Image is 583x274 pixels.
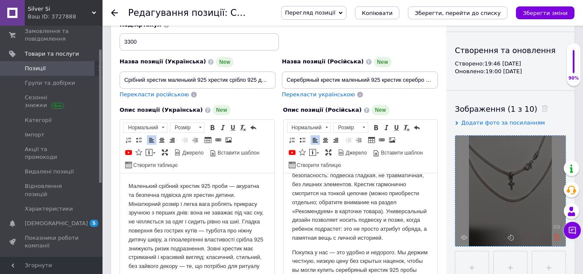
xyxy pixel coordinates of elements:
a: Видалити форматування [238,123,248,132]
span: Опис позиції (Російська) [283,107,362,113]
span: Назва позиції (Українська) [120,58,206,65]
div: 90% [567,75,580,81]
h1: Редагування позиції: Срібний хрестик маленький 925 хрестик срібло 925 для хрестин дитини [128,8,576,18]
span: Джерело [181,149,204,157]
a: Зображення [224,135,233,145]
a: По правому краю [331,135,340,145]
span: Акції та промокоди [25,146,79,161]
span: Розмір [334,123,360,132]
a: Вставити шаблон [372,148,424,157]
p: Покупка у нас — это удобно и недорого. Мы держим честную, низкую цену без скрытых наценок, чтобы ... [9,75,146,155]
span: Категорії [25,116,52,124]
a: Нормальний [123,122,167,133]
span: New [216,57,234,67]
a: По лівому краю [147,135,156,145]
a: Видалити форматування [402,123,411,132]
a: Таблиця [367,135,376,145]
div: Оновлено: 19:00 [DATE] [455,68,566,75]
a: Розмір [170,122,205,133]
input: Наприклад, H&M жіноча сукня зелена 38 розмір вечірня максі з блискітками [282,71,438,89]
span: Характеристики [25,205,73,213]
div: Ваш ID: 3727888 [28,13,103,21]
span: Товари та послуги [25,50,79,58]
a: Жирний (⌘+B) [208,123,217,132]
span: 5 [90,220,98,227]
div: Повернутися назад [111,9,118,16]
p: Маленький срібний хрестик 925 проби — акуратна та безпечна підвіска для хрестин дитини. Мініатюрн... [9,9,146,107]
a: Вставити шаблон [208,148,261,157]
a: Таблиця [203,135,213,145]
a: По правому краю [167,135,177,145]
a: Жирний (⌘+B) [371,123,381,132]
a: Розмір [334,122,368,133]
button: Чат з покупцем [564,222,581,239]
span: New [372,105,390,115]
span: Видалені позиції [25,168,74,176]
a: Максимізувати [160,148,170,157]
a: Повернути (⌘+Z) [249,123,258,132]
a: Вставити/видалити маркований список [298,135,307,145]
span: Замовлення та повідомлення [25,27,79,43]
a: Підкреслений (⌘+U) [392,123,401,132]
span: Вставити шаблон [380,149,423,157]
div: 90% Якість заповнення [566,43,581,86]
span: Перекласти російською [120,91,189,98]
span: New [374,57,392,67]
span: Показники роботи компанії [25,234,79,250]
a: Вставити повідомлення [308,148,320,157]
span: Групи та добірки [25,79,75,87]
a: Джерело [337,148,369,157]
a: Вставити/видалити нумерований список [287,135,297,145]
div: Створення та оновлення [455,45,566,56]
span: Silver Si [28,5,92,13]
a: Максимізувати [324,148,333,157]
span: Відновлення позицій [25,182,79,198]
span: Нормальний [124,123,159,132]
a: Вставити/Редагувати посилання (⌘+L) [214,135,223,145]
span: Створити таблицю [296,162,341,169]
span: New [213,105,231,115]
a: Вставити іконку [298,148,307,157]
button: Зберегти зміни [516,6,574,19]
input: Наприклад, H&M жіноча сукня зелена 38 розмір вечірня максі з блискітками [120,71,275,89]
span: Сезонні знижки [25,94,79,109]
a: Вставити/Редагувати посилання (⌘+L) [377,135,387,145]
a: Вставити повідомлення [144,148,157,157]
span: Створити таблицю [132,162,178,169]
a: Створити таблицю [287,160,343,170]
span: Імпорт [25,131,44,139]
a: Збільшити відступ [190,135,200,145]
a: По лівому краю [311,135,320,145]
div: Створено: 19:46 [DATE] [455,60,566,68]
a: Вставити іконку [134,148,144,157]
span: Додати фото за посиланням [461,119,545,126]
a: Джерело [173,148,205,157]
span: Перегляд позиції [285,9,335,16]
button: Копіювати [355,6,399,19]
span: Джерело [345,149,367,157]
span: Опис позиції (Українська) [120,107,203,113]
span: Копіювати [362,10,393,16]
a: Зменшити відступ [180,135,190,145]
a: Вставити/видалити маркований список [134,135,144,145]
span: Назва позиції (Російська) [282,58,364,65]
a: Курсив (⌘+I) [218,123,227,132]
span: Розмір [170,123,196,132]
span: Перекласти українською [282,91,355,98]
span: [DEMOGRAPHIC_DATA] [25,220,88,227]
span: Нормальний [287,123,322,132]
a: По центру [157,135,167,145]
span: Позиції [25,65,46,72]
a: Повернути (⌘+Z) [412,123,422,132]
a: Збільшити відступ [354,135,363,145]
a: Створити таблицю [124,160,179,170]
a: Вставити/видалити нумерований список [124,135,133,145]
i: Зберегти, перейти до списку [415,10,501,16]
i: Зберегти зміни [523,10,568,16]
div: Зображення (1 з 10) [455,104,566,114]
a: Додати відео з YouTube [287,148,297,157]
a: Зображення [387,135,397,145]
a: Курсив (⌘+I) [381,123,391,132]
a: Підкреслений (⌘+U) [228,123,237,132]
a: По центру [321,135,330,145]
